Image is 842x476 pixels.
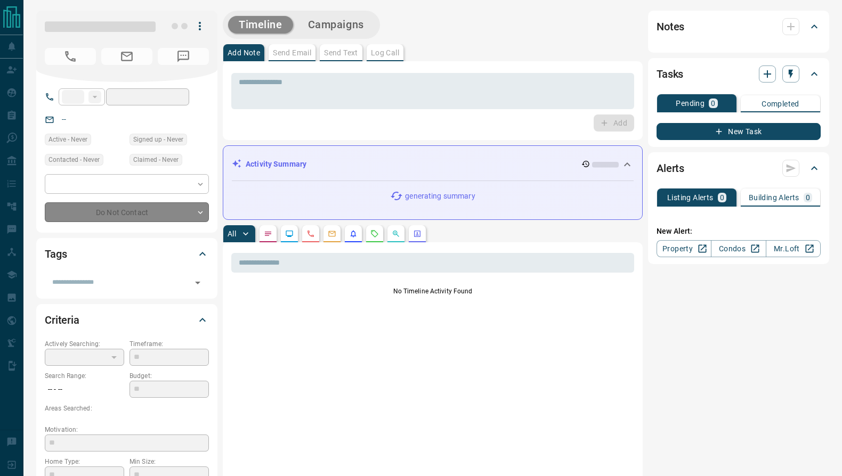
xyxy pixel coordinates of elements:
div: Tags [45,241,209,267]
p: Actively Searching: [45,339,124,349]
p: Add Note [228,49,260,56]
h2: Tasks [657,65,683,83]
a: Condos [711,240,766,257]
p: 0 [720,194,724,201]
h2: Tags [45,245,67,262]
p: generating summary [405,191,475,202]
p: Home Type: [45,457,124,466]
div: Alerts [657,155,821,181]
p: All [228,230,236,237]
button: Campaigns [297,16,375,34]
p: Motivation: [45,425,209,434]
span: Signed up - Never [133,134,183,145]
p: Areas Searched: [45,404,209,413]
p: Listing Alerts [667,194,714,201]
span: No Number [45,48,96,65]
a: Property [657,240,711,257]
p: Search Range: [45,371,124,381]
span: No Email [101,48,152,65]
div: Do Not Contact [45,202,209,222]
p: Timeframe: [129,339,209,349]
p: New Alert: [657,226,821,237]
a: Mr.Loft [766,240,821,257]
p: Building Alerts [749,194,799,201]
p: -- - -- [45,381,124,398]
svg: Requests [370,229,379,238]
span: Claimed - Never [133,154,179,165]
button: Timeline [228,16,293,34]
div: Criteria [45,307,209,333]
svg: Listing Alerts [349,229,358,238]
div: Activity Summary [232,154,634,174]
p: Min Size: [129,457,209,466]
span: Active - Never [48,134,87,145]
p: Activity Summary [246,159,306,170]
button: New Task [657,123,821,140]
svg: Notes [264,229,272,238]
div: Notes [657,14,821,39]
button: Open [190,275,205,290]
p: No Timeline Activity Found [231,286,634,296]
p: 0 [806,194,810,201]
svg: Calls [306,229,315,238]
div: Tasks [657,61,821,87]
svg: Emails [328,229,336,238]
p: Completed [762,100,799,108]
p: Budget: [129,371,209,381]
h2: Criteria [45,311,79,329]
span: Contacted - Never [48,154,100,165]
svg: Lead Browsing Activity [285,229,294,238]
h2: Notes [657,18,684,35]
svg: Agent Actions [413,229,422,238]
h2: Alerts [657,160,684,177]
a: -- [62,115,66,124]
svg: Opportunities [392,229,400,238]
p: Pending [676,100,705,107]
p: 0 [711,100,715,107]
span: No Number [158,48,209,65]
